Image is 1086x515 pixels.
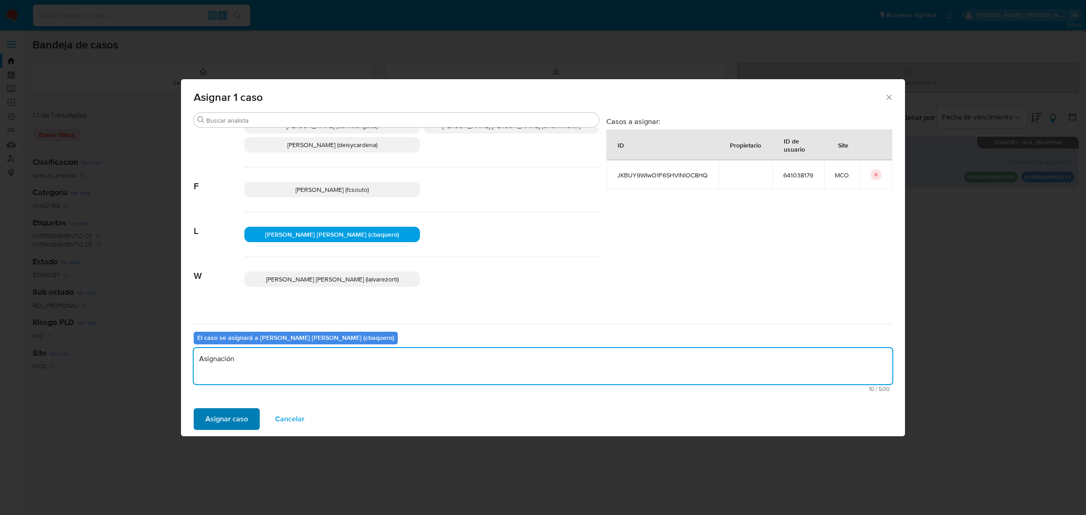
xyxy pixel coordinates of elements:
[194,167,244,192] span: F
[206,116,595,124] input: Buscar analista
[244,227,420,242] div: [PERSON_NAME] [PERSON_NAME] (cbaquero)
[871,169,881,180] button: icon-button
[263,408,316,430] button: Cancelar
[617,171,708,179] span: JKBUY9WIwO1F6SHVlNlOC8HQ
[194,257,244,281] span: W
[266,275,399,284] span: [PERSON_NAME] [PERSON_NAME] (lalvarezorti)
[719,134,772,156] div: Propietario
[194,348,892,384] textarea: Asignación
[827,134,859,156] div: Site
[205,409,248,429] span: Asignar caso
[885,93,893,101] button: Cerrar ventana
[607,134,635,156] div: ID
[244,137,420,153] div: [PERSON_NAME] (deisycardena)
[196,386,890,392] span: Máximo 500 caracteres
[606,117,892,126] h3: Casos a asignar:
[194,212,244,237] span: L
[783,171,813,179] span: 641038179
[265,230,399,239] span: [PERSON_NAME] [PERSON_NAME] (cbaquero)
[194,92,885,103] span: Asignar 1 caso
[244,182,420,197] div: [PERSON_NAME] (fcsouto)
[275,409,305,429] span: Cancelar
[197,116,205,124] button: Buscar
[773,130,824,160] div: ID de usuario
[244,272,420,287] div: [PERSON_NAME] [PERSON_NAME] (lalvarezorti)
[287,140,377,149] span: [PERSON_NAME] (deisycardena)
[194,408,260,430] button: Asignar caso
[181,79,905,436] div: assign-modal
[295,185,369,194] span: [PERSON_NAME] (fcsouto)
[197,333,394,342] b: El caso se asignará a [PERSON_NAME] [PERSON_NAME] (cbaquero)
[835,171,849,179] span: MCO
